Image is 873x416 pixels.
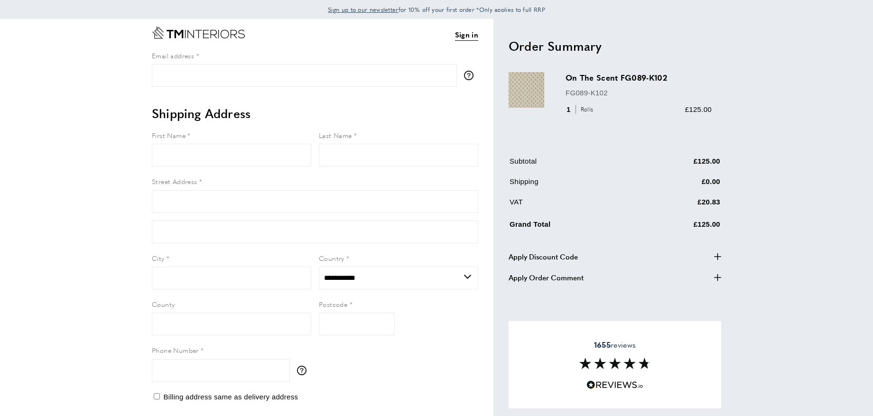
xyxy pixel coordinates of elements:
button: More information [464,71,478,80]
span: reviews [594,340,636,350]
td: £125.00 [638,156,721,174]
td: £0.00 [638,176,721,194]
img: Reviews section [579,358,650,369]
span: Email address [152,51,194,60]
img: Reviews.io 5 stars [586,380,643,389]
span: Apply Discount Code [509,251,578,262]
div: 1 [566,104,596,115]
span: Country [319,253,344,263]
img: On The Scent FG089-K102 [509,72,544,108]
span: Rolls [576,105,596,114]
span: Street Address [152,176,197,186]
span: Phone Number [152,345,199,355]
a: Sign in [455,29,478,41]
td: Grand Total [510,217,637,237]
span: Apply Order Comment [509,272,584,283]
h3: On The Scent FG089-K102 [566,72,712,83]
a: Go to Home page [152,27,245,39]
td: £20.83 [638,196,721,215]
span: City [152,253,165,263]
input: Billing address same as delivery address [154,393,160,399]
span: Billing address same as delivery address [163,393,298,401]
strong: 1655 [594,339,611,350]
button: More information [297,366,311,375]
p: FG089-K102 [566,87,712,99]
span: First Name [152,130,186,140]
a: Sign up to our newsletter [328,5,399,14]
span: £125.00 [685,105,712,113]
td: £125.00 [638,217,721,237]
h2: Order Summary [509,37,721,55]
td: Shipping [510,176,637,194]
span: Postcode [319,299,347,309]
span: for 10% off your first order *Only applies to full RRP [328,5,545,14]
h2: Shipping Address [152,105,478,122]
span: County [152,299,175,309]
td: Subtotal [510,156,637,174]
td: VAT [510,196,637,215]
span: Last Name [319,130,352,140]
